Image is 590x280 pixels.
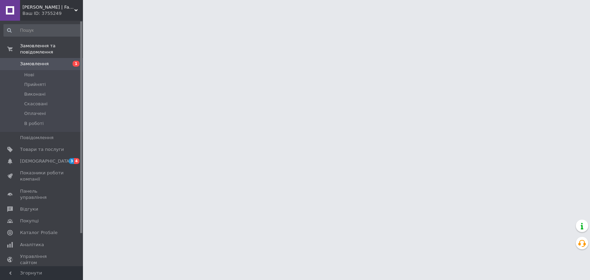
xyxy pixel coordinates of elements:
[24,72,34,78] span: Нові
[24,110,46,117] span: Оплачені
[20,61,49,67] span: Замовлення
[73,61,79,67] span: 1
[20,188,64,201] span: Панель управління
[69,158,74,164] span: 3
[20,170,64,182] span: Показники роботи компанії
[20,253,64,266] span: Управління сайтом
[3,24,81,37] input: Пошук
[20,218,39,224] span: Покупці
[24,81,46,88] span: Прийняті
[22,10,83,17] div: Ваш ID: 3755249
[24,101,48,107] span: Скасовані
[20,158,71,164] span: [DEMOGRAPHIC_DATA]
[24,120,44,127] span: В роботі
[20,242,44,248] span: Аналітика
[20,206,38,212] span: Відгуки
[22,4,74,10] span: Фешн Хвиля | Fashion Wave
[74,158,79,164] span: 4
[20,43,83,55] span: Замовлення та повідомлення
[20,230,57,236] span: Каталог ProSale
[20,135,54,141] span: Повідомлення
[20,146,64,153] span: Товари та послуги
[24,91,46,97] span: Виконані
